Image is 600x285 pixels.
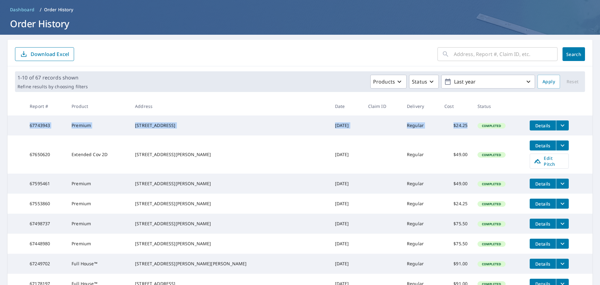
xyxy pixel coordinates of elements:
p: Refine results by choosing filters [17,84,88,89]
td: $91.00 [439,254,472,274]
td: 67553860 [25,194,67,214]
span: Completed [478,153,505,157]
th: Status [472,97,525,115]
input: Address, Report #, Claim ID, etc. [454,45,557,63]
button: filesDropdownBtn-67249702 [556,259,569,269]
p: Last year [452,76,525,87]
td: [DATE] [330,115,363,135]
span: Search [567,51,580,57]
div: [STREET_ADDRESS][PERSON_NAME] [135,151,325,158]
button: Products [370,75,407,89]
td: [DATE] [330,135,363,174]
td: [DATE] [330,214,363,234]
th: Cost [439,97,472,115]
td: 67498737 [25,214,67,234]
td: Regular [402,254,439,274]
td: Extended Cov 2D [67,135,130,174]
div: [STREET_ADDRESS][PERSON_NAME] [135,221,325,227]
th: Claim ID [363,97,402,115]
td: Regular [402,194,439,214]
div: [STREET_ADDRESS][PERSON_NAME][PERSON_NAME] [135,261,325,267]
td: Full House™ [67,254,130,274]
span: Completed [478,124,505,128]
button: detailsBtn-67498737 [530,219,556,229]
h1: Order History [7,17,592,30]
td: $49.00 [439,174,472,194]
td: Regular [402,174,439,194]
span: Details [533,143,552,149]
span: Details [533,241,552,247]
p: Order History [44,7,73,13]
td: Premium [67,194,130,214]
button: detailsBtn-67249702 [530,259,556,269]
span: Details [533,181,552,187]
span: Completed [478,182,505,186]
td: $49.00 [439,135,472,174]
td: 67249702 [25,254,67,274]
button: filesDropdownBtn-67743943 [556,120,569,130]
td: $24.25 [439,115,472,135]
td: 67595461 [25,174,67,194]
button: filesDropdownBtn-67498737 [556,219,569,229]
th: Report # [25,97,67,115]
td: Regular [402,234,439,254]
a: Dashboard [7,5,37,15]
button: Last year [441,75,535,89]
th: Date [330,97,363,115]
button: detailsBtn-67650620 [530,140,556,150]
span: Details [533,221,552,227]
td: 67448980 [25,234,67,254]
p: Products [373,78,395,85]
span: Apply [542,78,555,86]
span: Completed [478,242,505,246]
td: [DATE] [330,234,363,254]
td: $24.25 [439,194,472,214]
button: Apply [537,75,560,89]
td: Premium [67,115,130,135]
td: Regular [402,115,439,135]
li: / [40,6,42,13]
td: [DATE] [330,194,363,214]
button: filesDropdownBtn-67650620 [556,140,569,150]
button: filesDropdownBtn-67595461 [556,179,569,189]
span: Edit Pitch [534,155,565,167]
td: Regular [402,135,439,174]
td: Premium [67,174,130,194]
td: $75.50 [439,234,472,254]
td: 67743943 [25,115,67,135]
p: Status [412,78,427,85]
td: [DATE] [330,254,363,274]
td: Regular [402,214,439,234]
a: Edit Pitch [530,154,569,169]
button: detailsBtn-67595461 [530,179,556,189]
button: filesDropdownBtn-67448980 [556,239,569,249]
p: Download Excel [31,51,69,58]
nav: breadcrumb [7,5,592,15]
button: detailsBtn-67448980 [530,239,556,249]
td: [DATE] [330,174,363,194]
span: Details [533,261,552,267]
th: Product [67,97,130,115]
td: 67650620 [25,135,67,174]
td: Premium [67,214,130,234]
button: detailsBtn-67553860 [530,199,556,209]
span: Completed [478,262,505,266]
th: Address [130,97,330,115]
td: $75.50 [439,214,472,234]
span: Dashboard [10,7,35,13]
p: 1-10 of 67 records shown [17,74,88,81]
div: [STREET_ADDRESS] [135,122,325,129]
div: [STREET_ADDRESS][PERSON_NAME] [135,181,325,187]
button: filesDropdownBtn-67553860 [556,199,569,209]
button: detailsBtn-67743943 [530,120,556,130]
span: Completed [478,222,505,226]
div: [STREET_ADDRESS][PERSON_NAME] [135,201,325,207]
button: Download Excel [15,47,74,61]
span: Details [533,201,552,207]
button: Status [409,75,439,89]
span: Completed [478,202,505,206]
th: Delivery [402,97,439,115]
td: Premium [67,234,130,254]
span: Details [533,123,552,129]
button: Search [562,47,585,61]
